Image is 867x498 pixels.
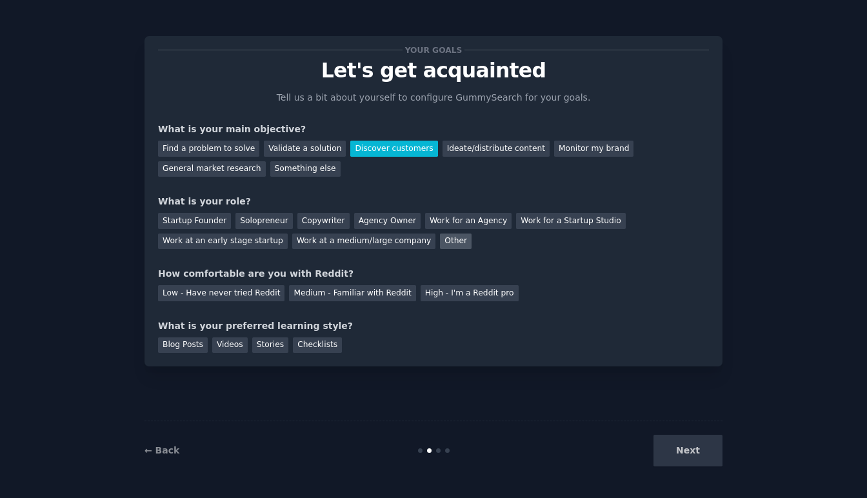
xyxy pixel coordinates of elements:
[158,213,231,229] div: Startup Founder
[235,213,292,229] div: Solopreneur
[297,213,350,229] div: Copywriter
[271,91,596,105] p: Tell us a bit about yourself to configure GummySearch for your goals.
[158,337,208,354] div: Blog Posts
[158,123,709,136] div: What is your main objective?
[158,141,259,157] div: Find a problem to solve
[158,195,709,208] div: What is your role?
[403,43,464,57] span: Your goals
[292,234,435,250] div: Work at a medium/large company
[158,59,709,82] p: Let's get acquainted
[270,161,341,177] div: Something else
[354,213,421,229] div: Agency Owner
[554,141,633,157] div: Monitor my brand
[293,337,342,354] div: Checklists
[158,285,284,301] div: Low - Have never tried Reddit
[289,285,415,301] div: Medium - Familiar with Reddit
[443,141,550,157] div: Ideate/distribute content
[158,267,709,281] div: How comfortable are you with Reddit?
[252,337,288,354] div: Stories
[144,445,179,455] a: ← Back
[440,234,472,250] div: Other
[264,141,346,157] div: Validate a solution
[421,285,519,301] div: High - I'm a Reddit pro
[158,234,288,250] div: Work at an early stage startup
[516,213,625,229] div: Work for a Startup Studio
[212,337,248,354] div: Videos
[158,161,266,177] div: General market research
[158,319,709,333] div: What is your preferred learning style?
[350,141,437,157] div: Discover customers
[425,213,512,229] div: Work for an Agency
